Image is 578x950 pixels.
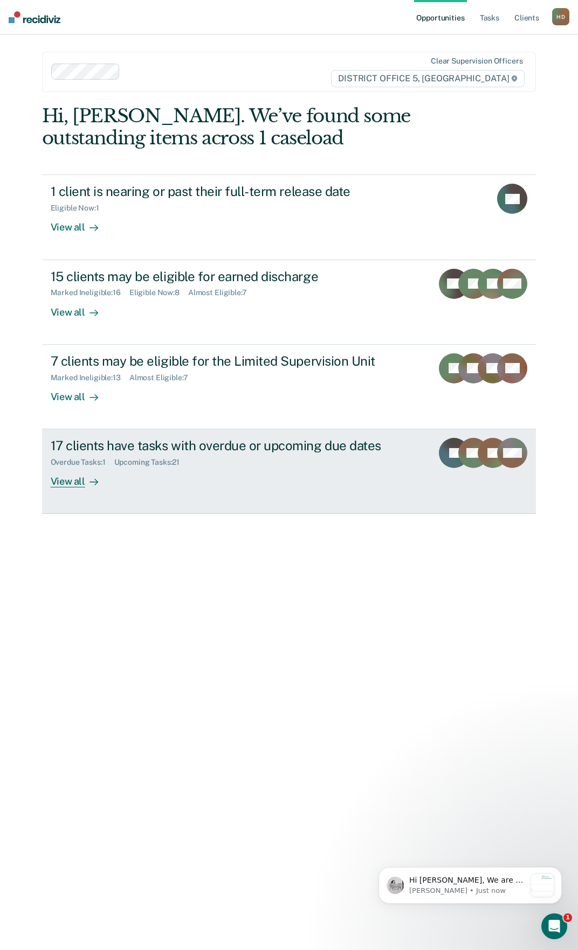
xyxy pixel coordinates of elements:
div: Almost Eligible : 7 [129,373,197,382]
img: Recidiviz [9,11,60,23]
div: Marked Ineligible : 16 [51,288,129,297]
a: 7 clients may be eligible for the Limited Supervision UnitMarked Ineligible:13Almost Eligible:7Vi... [42,345,536,429]
div: View all [51,467,111,488]
button: HD [552,8,569,25]
div: View all [51,213,111,234]
div: 1 client is nearing or past their full-term release date [51,184,429,199]
div: 17 clients have tasks with overdue or upcoming due dates [51,438,424,453]
div: Clear supervision officers [431,57,522,66]
div: Marked Ineligible : 13 [51,373,129,382]
div: Eligible Now : 8 [129,288,188,297]
iframe: Intercom live chat [541,913,567,939]
div: Upcoming Tasks : 21 [114,458,189,467]
a: 15 clients may be eligible for earned dischargeMarked Ineligible:16Eligible Now:8Almost Eligible:... [42,260,536,345]
div: 15 clients may be eligible for earned discharge [51,269,424,284]
span: DISTRICT OFFICE 5, [GEOGRAPHIC_DATA] [331,70,525,87]
div: Overdue Tasks : 1 [51,458,114,467]
div: Hi, [PERSON_NAME]. We’ve found some outstanding items across 1 caseload [42,105,437,149]
iframe: Intercom notifications message [362,846,578,921]
div: View all [51,297,111,318]
div: View all [51,382,111,403]
a: 17 clients have tasks with overdue or upcoming due datesOverdue Tasks:1Upcoming Tasks:21View all [42,429,536,514]
span: 1 [563,913,572,922]
div: Almost Eligible : 7 [188,288,256,297]
a: 1 client is nearing or past their full-term release dateEligible Now:1View all [42,174,536,260]
div: 7 clients may be eligible for the Limited Supervision Unit [51,353,424,369]
div: H D [552,8,569,25]
div: Eligible Now : 1 [51,204,108,213]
